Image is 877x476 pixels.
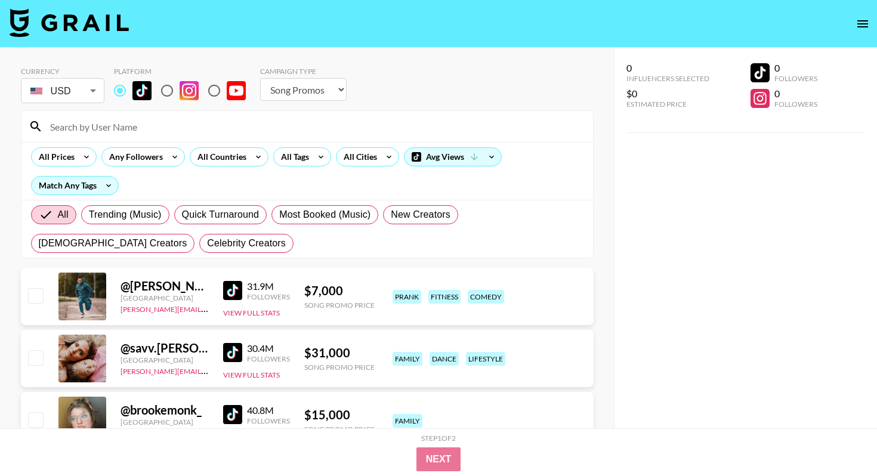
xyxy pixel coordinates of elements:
[393,414,422,428] div: family
[23,81,102,101] div: USD
[304,363,375,372] div: Song Promo Price
[626,74,709,83] div: Influencers Selected
[247,292,290,301] div: Followers
[626,88,709,100] div: $0
[247,280,290,292] div: 31.9M
[626,100,709,109] div: Estimated Price
[121,356,209,364] div: [GEOGRAPHIC_DATA]
[247,354,290,363] div: Followers
[416,447,461,471] button: Next
[247,416,290,425] div: Followers
[468,290,504,304] div: comedy
[180,81,199,100] img: Instagram
[774,100,817,109] div: Followers
[132,81,152,100] img: TikTok
[247,342,290,354] div: 30.4M
[851,12,875,36] button: open drawer
[393,290,421,304] div: prank
[774,62,817,74] div: 0
[121,364,297,376] a: [PERSON_NAME][EMAIL_ADDRESS][DOMAIN_NAME]
[304,425,375,434] div: Song Promo Price
[121,302,297,314] a: [PERSON_NAME][EMAIL_ADDRESS][DOMAIN_NAME]
[428,290,461,304] div: fitness
[121,403,209,418] div: @ brookemonk_
[39,236,187,251] span: [DEMOGRAPHIC_DATA] Creators
[102,148,165,166] div: Any Followers
[223,405,242,424] img: TikTok
[121,279,209,293] div: @ [PERSON_NAME].[PERSON_NAME]
[223,370,280,379] button: View Full Stats
[466,352,505,366] div: lifestyle
[774,88,817,100] div: 0
[89,208,162,222] span: Trending (Music)
[279,208,370,222] span: Most Booked (Music)
[260,67,347,76] div: Campaign Type
[626,62,709,74] div: 0
[114,67,255,76] div: Platform
[182,208,260,222] span: Quick Turnaround
[223,281,242,300] img: TikTok
[10,8,129,37] img: Grail Talent
[121,418,209,426] div: [GEOGRAPHIC_DATA]
[430,352,459,366] div: dance
[393,352,422,366] div: family
[774,74,817,83] div: Followers
[32,148,77,166] div: All Prices
[121,293,209,302] div: [GEOGRAPHIC_DATA]
[43,117,586,136] input: Search by User Name
[21,67,104,76] div: Currency
[304,407,375,422] div: $ 15,000
[58,208,69,222] span: All
[227,81,246,100] img: YouTube
[223,308,280,317] button: View Full Stats
[404,148,501,166] div: Avg Views
[274,148,311,166] div: All Tags
[121,341,209,356] div: @ savv.[PERSON_NAME]
[304,301,375,310] div: Song Promo Price
[190,148,249,166] div: All Countries
[304,345,375,360] div: $ 31,000
[421,434,456,443] div: Step 1 of 2
[336,148,379,166] div: All Cities
[247,404,290,416] div: 40.8M
[391,208,450,222] span: New Creators
[304,283,375,298] div: $ 7,000
[32,177,118,194] div: Match Any Tags
[207,236,286,251] span: Celebrity Creators
[223,343,242,362] img: TikTok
